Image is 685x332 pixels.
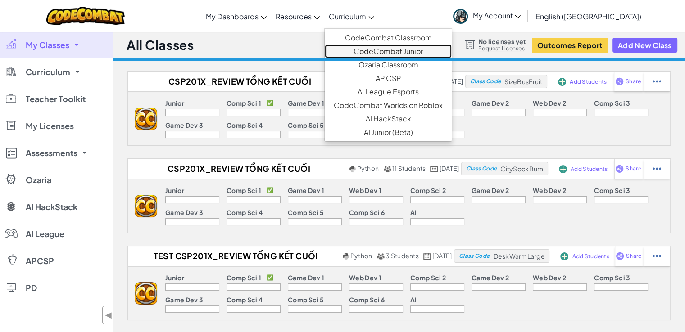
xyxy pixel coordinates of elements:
[227,187,261,194] p: Comp Sci 1
[383,166,391,172] img: MultipleUsers.png
[594,99,630,107] p: Comp Sci 3
[227,274,261,281] p: Comp Sci 1
[325,99,452,112] a: CodeCombat Worlds on Roblox
[535,12,641,21] span: English ([GEOGRAPHIC_DATA])
[386,251,418,260] span: 3 Students
[449,2,525,30] a: My Account
[325,85,452,99] a: AI League Esports
[430,166,438,172] img: calendar.svg
[288,187,324,194] p: Game Dev 1
[472,11,521,20] span: My Account
[26,176,51,184] span: Ozaria
[626,79,641,84] span: Share
[472,274,509,281] p: Game Dev 2
[558,78,566,86] img: IconAddStudents.svg
[206,12,259,21] span: My Dashboards
[571,166,608,172] span: Add Students
[201,4,271,28] a: My Dashboards
[135,108,157,130] img: logo
[128,162,461,175] a: CSP201x_Review tổng kết cuối [PERSON_NAME] [DATE] Python 11 Students [DATE]
[105,309,113,322] span: ◀
[26,68,70,76] span: Curriculum
[472,99,509,107] p: Game Dev 2
[165,99,184,107] p: Junior
[26,95,86,103] span: Teacher Toolkit
[349,166,356,172] img: python.png
[478,45,526,52] a: Request Licenses
[478,38,526,45] span: No licenses yet
[560,252,568,260] img: IconAddStudents.svg
[26,203,77,211] span: AI HackStack
[325,58,452,72] a: Ozaria Classroom
[626,166,641,171] span: Share
[267,187,273,194] p: ✅
[165,209,203,216] p: Game Dev 3
[533,187,566,194] p: Web Dev 2
[325,126,452,139] a: AI Junior (Beta)
[128,162,347,175] h2: CSP201x_Review tổng kết cuối [PERSON_NAME] [DATE]
[532,38,608,53] button: Outcomes Report
[653,165,661,173] img: IconStudentEllipsis.svg
[470,79,501,84] span: Class Code
[128,75,349,88] h2: CSP201x_Review tổng kết cuối [PERSON_NAME] [DATE]
[472,187,509,194] p: Game Dev 2
[271,4,324,28] a: Resources
[466,166,497,171] span: Class Code
[288,274,324,281] p: Game Dev 1
[127,36,194,54] h1: All Classes
[533,99,566,107] p: Web Dev 2
[267,274,273,281] p: ✅
[349,274,381,281] p: Web Dev 1
[276,12,312,21] span: Resources
[325,45,452,58] a: CodeCombat Junior
[324,4,379,28] a: Curriculum
[26,122,74,130] span: My Licenses
[432,251,452,260] span: [DATE]
[594,274,630,281] p: Comp Sci 3
[165,187,184,194] p: Junior
[46,7,125,25] img: CodeCombat logo
[227,99,261,107] p: Comp Sci 1
[615,165,624,173] img: IconShare_Purple.svg
[444,77,463,85] span: [DATE]
[357,164,378,172] span: Python
[227,209,263,216] p: Comp Sci 4
[410,296,417,303] p: AI
[410,209,417,216] p: AI
[349,296,385,303] p: Comp Sci 6
[612,38,677,53] button: Add New Class
[128,249,454,263] a: Test CSP201x_Review tổng kết cuối [PERSON_NAME] [DATE] Python 3 Students [DATE]
[135,195,157,217] img: logo
[500,165,543,173] span: CitySockBurn
[504,77,542,85] span: SizeBusFruit
[267,99,273,107] p: ✅
[128,249,340,263] h2: Test CSP201x_Review tổng kết cuối [PERSON_NAME] [DATE]
[531,4,645,28] a: English ([GEOGRAPHIC_DATA])
[288,99,324,107] p: Game Dev 1
[615,77,624,85] img: IconShare_Purple.svg
[288,121,324,129] p: Comp Sci 5
[410,274,446,281] p: Comp Sci 2
[533,274,566,281] p: Web Dev 2
[349,209,385,216] p: Comp Sci 6
[329,12,366,21] span: Curriculum
[440,164,459,172] span: [DATE]
[165,296,203,303] p: Game Dev 3
[165,274,184,281] p: Junior
[570,79,607,85] span: Add Students
[227,121,263,129] p: Comp Sci 4
[343,253,349,260] img: python.png
[350,251,372,260] span: Python
[325,31,452,45] a: CodeCombat Classroom
[626,253,641,259] span: Share
[349,187,381,194] p: Web Dev 1
[288,296,324,303] p: Comp Sci 5
[459,253,490,259] span: Class Code
[26,230,64,238] span: AI League
[572,254,609,259] span: Add Students
[128,75,465,88] a: CSP201x_Review tổng kết cuối [PERSON_NAME] [DATE] Python 10 Students [DATE]
[653,252,661,260] img: IconStudentEllipsis.svg
[392,164,426,172] span: 11 Students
